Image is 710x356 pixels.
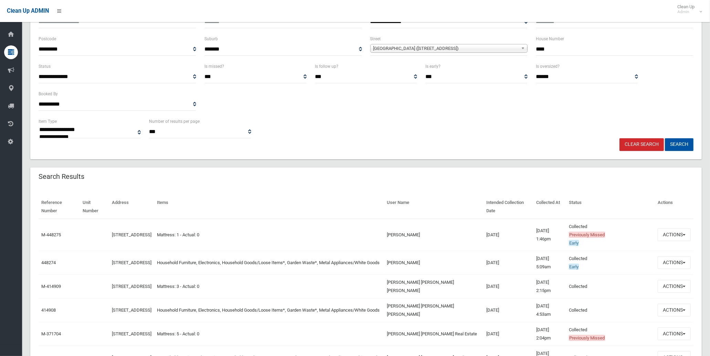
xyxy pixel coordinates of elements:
header: Search Results [30,170,93,183]
td: [DATE] [484,274,533,298]
a: Clear Search [619,138,664,151]
button: Actions [658,228,691,241]
label: Is oversized? [536,63,560,70]
th: Unit Number [80,195,109,219]
td: [PERSON_NAME] [PERSON_NAME] [PERSON_NAME] [384,274,484,298]
td: Household Furniture, Electronics, Household Goods/Loose Items*, Garden Waste*, Metal Appliances/W... [154,298,384,322]
a: 414908 [41,308,56,313]
a: [STREET_ADDRESS] [112,284,151,289]
label: Is missed? [204,63,224,70]
td: Mattress: 1 - Actual: 0 [154,219,384,251]
th: Reference Number [39,195,80,219]
td: [PERSON_NAME] [PERSON_NAME] [PERSON_NAME] [384,298,484,322]
td: Household Furniture, Electronics, Household Goods/Loose Items*, Garden Waste*, Metal Appliances/W... [154,251,384,274]
th: Intended Collection Date [484,195,533,219]
span: Early [569,240,579,246]
th: Status [566,195,655,219]
a: M-448275 [41,232,61,237]
label: Suburb [204,35,218,43]
th: Items [154,195,384,219]
a: [STREET_ADDRESS] [112,232,151,237]
td: [DATE] [484,298,533,322]
a: 448274 [41,260,56,265]
span: Previously Missed [569,232,605,238]
th: User Name [384,195,484,219]
label: Is follow up? [315,63,338,70]
label: Item Type [39,118,57,125]
span: Previously Missed [569,335,605,341]
th: Address [109,195,154,219]
small: Admin [677,9,695,14]
td: Collected [566,274,655,298]
td: [PERSON_NAME] [384,251,484,274]
th: Collected At [534,195,566,219]
button: Search [665,138,693,151]
td: Collected [566,251,655,274]
span: Early [569,264,579,270]
a: [STREET_ADDRESS] [112,308,151,313]
td: [DATE] 4:53am [534,298,566,322]
button: Actions [658,304,691,316]
span: Clean Up ADMIN [7,8,49,14]
td: [DATE] 2:15pm [534,274,566,298]
td: [DATE] [484,251,533,274]
th: Actions [655,195,693,219]
a: [STREET_ADDRESS] [112,331,151,336]
a: [STREET_ADDRESS] [112,260,151,265]
td: [DATE] 2:04pm [534,322,566,346]
td: [PERSON_NAME] [PERSON_NAME] Real Estate [384,322,484,346]
button: Actions [658,327,691,340]
button: Actions [658,256,691,269]
td: Collected [566,322,655,346]
button: Actions [658,280,691,293]
td: [PERSON_NAME] [384,219,484,251]
label: Status [39,63,51,70]
td: [DATE] 5:09am [534,251,566,274]
td: Collected [566,219,655,251]
label: Postcode [39,35,56,43]
td: [DATE] [484,219,533,251]
td: Mattress: 3 - Actual: 0 [154,274,384,298]
a: M-414909 [41,284,61,289]
span: [GEOGRAPHIC_DATA] ([STREET_ADDRESS]) [373,44,519,53]
td: Collected [566,298,655,322]
label: Number of results per page [149,118,200,125]
td: Mattress: 5 - Actual: 0 [154,322,384,346]
span: Clean Up [674,4,701,14]
a: M-371704 [41,331,61,336]
td: [DATE] [484,322,533,346]
label: Booked By [39,90,58,98]
label: Street [370,35,381,43]
td: [DATE] 1:46pm [534,219,566,251]
label: Is early? [425,63,441,70]
label: House Number [536,35,564,43]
